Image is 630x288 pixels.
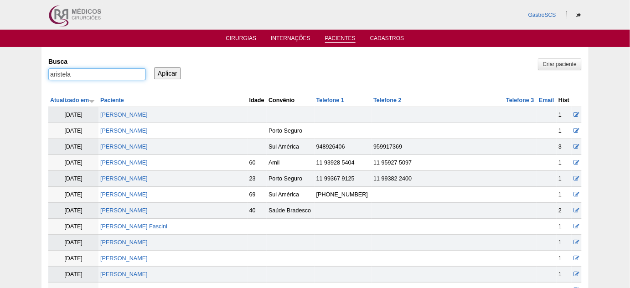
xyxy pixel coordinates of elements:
[315,187,372,203] td: [PHONE_NUMBER]
[100,223,167,230] a: [PERSON_NAME] Fascini
[48,219,98,235] td: [DATE]
[557,171,572,187] td: 1
[267,139,315,155] td: Sul América
[557,203,572,219] td: 2
[154,67,181,79] input: Aplicar
[267,203,315,219] td: Saúde Bradesco
[48,68,146,80] input: Digite os termos que você deseja procurar.
[48,139,98,155] td: [DATE]
[557,107,572,123] td: 1
[316,97,344,103] a: Telefone 1
[539,97,554,103] a: Email
[48,251,98,267] td: [DATE]
[557,251,572,267] td: 1
[267,187,315,203] td: Sul América
[557,267,572,283] td: 1
[267,94,315,107] th: Convênio
[538,58,582,70] a: Criar paciente
[100,97,124,103] a: Paciente
[48,235,98,251] td: [DATE]
[557,187,572,203] td: 1
[370,35,404,44] a: Cadastros
[506,97,534,103] a: Telefone 3
[48,203,98,219] td: [DATE]
[50,97,95,103] a: Atualizado em
[372,155,504,171] td: 11 95927 5097
[271,35,310,44] a: Internações
[576,12,581,18] i: Sair
[325,35,356,43] a: Pacientes
[48,171,98,187] td: [DATE]
[100,159,148,166] a: [PERSON_NAME]
[100,207,148,214] a: [PERSON_NAME]
[267,155,315,171] td: Amil
[100,239,148,246] a: [PERSON_NAME]
[100,112,148,118] a: [PERSON_NAME]
[248,171,267,187] td: 23
[373,97,401,103] a: Telefone 2
[557,155,572,171] td: 1
[267,171,315,187] td: Porto Seguro
[557,123,572,139] td: 1
[48,267,98,283] td: [DATE]
[100,271,148,278] a: [PERSON_NAME]
[372,139,504,155] td: 959917369
[248,155,267,171] td: 60
[226,35,257,44] a: Cirurgias
[267,123,315,139] td: Porto Seguro
[248,187,267,203] td: 69
[48,187,98,203] td: [DATE]
[315,139,372,155] td: 948926406
[372,171,504,187] td: 11 99382 2400
[100,175,148,182] a: [PERSON_NAME]
[557,235,572,251] td: 1
[100,255,148,262] a: [PERSON_NAME]
[48,107,98,123] td: [DATE]
[315,171,372,187] td: 11 99367 9125
[48,57,146,66] label: Busca
[557,219,572,235] td: 1
[89,98,95,104] img: ordem crescente
[48,123,98,139] td: [DATE]
[100,128,148,134] a: [PERSON_NAME]
[100,191,148,198] a: [PERSON_NAME]
[528,12,556,18] a: GastroSCS
[48,155,98,171] td: [DATE]
[248,203,267,219] td: 40
[557,139,572,155] td: 3
[100,144,148,150] a: [PERSON_NAME]
[557,94,572,107] th: Hist
[248,94,267,107] th: Idade
[315,155,372,171] td: 11 93928 5404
